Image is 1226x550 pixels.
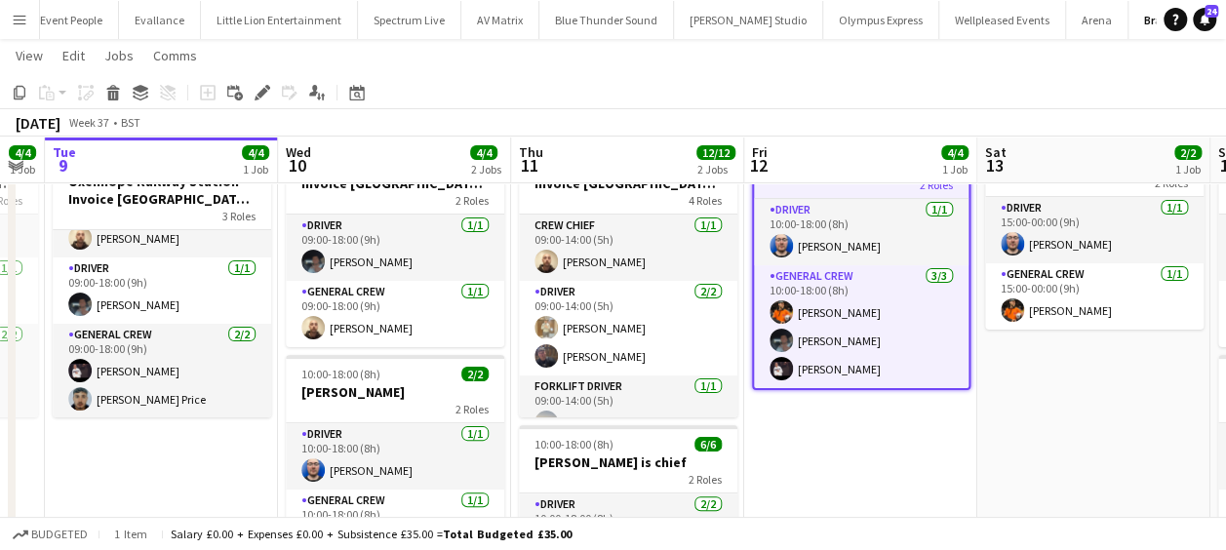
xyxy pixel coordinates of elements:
[8,43,51,68] a: View
[443,527,572,541] span: Total Budgeted £35.00
[939,1,1066,39] button: Wellpleased Events
[1066,1,1128,39] button: Arena
[153,47,197,64] span: Comms
[16,113,60,133] div: [DATE]
[145,43,205,68] a: Comms
[119,1,201,39] button: Evallance
[539,1,674,39] button: Blue Thunder Sound
[16,47,43,64] span: View
[823,1,939,39] button: Olympus Express
[1205,5,1218,18] span: 24
[358,1,461,39] button: Spectrum Live
[64,115,113,130] span: Week 37
[121,115,140,130] div: BST
[31,528,88,541] span: Budgeted
[62,47,85,64] span: Edit
[55,43,93,68] a: Edit
[461,1,539,39] button: AV Matrix
[24,1,119,39] button: Event People
[201,1,358,39] button: Little Lion Entertainment
[10,524,91,545] button: Budgeted
[97,43,141,68] a: Jobs
[107,527,154,541] span: 1 item
[1193,8,1216,31] a: 24
[171,527,572,541] div: Salary £0.00 + Expenses £0.00 + Subsistence £35.00 =
[674,1,823,39] button: [PERSON_NAME] Studio
[104,47,134,64] span: Jobs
